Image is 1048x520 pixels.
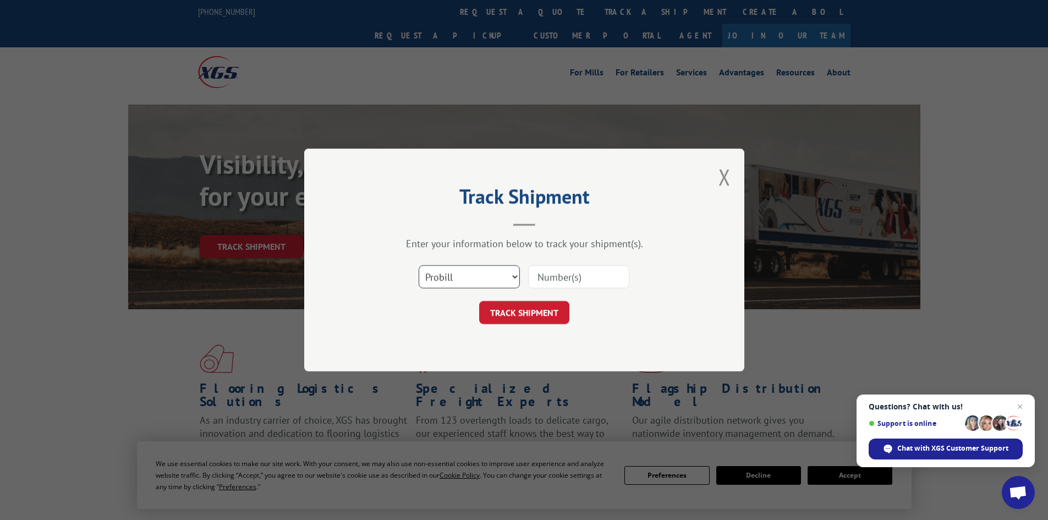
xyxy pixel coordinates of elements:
[1002,476,1035,509] a: Open chat
[869,439,1023,459] span: Chat with XGS Customer Support
[359,237,689,250] div: Enter your information below to track your shipment(s).
[359,189,689,210] h2: Track Shipment
[718,162,731,191] button: Close modal
[897,444,1008,453] span: Chat with XGS Customer Support
[479,301,569,324] button: TRACK SHIPMENT
[869,402,1023,411] span: Questions? Chat with us!
[869,419,961,428] span: Support is online
[528,265,629,288] input: Number(s)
